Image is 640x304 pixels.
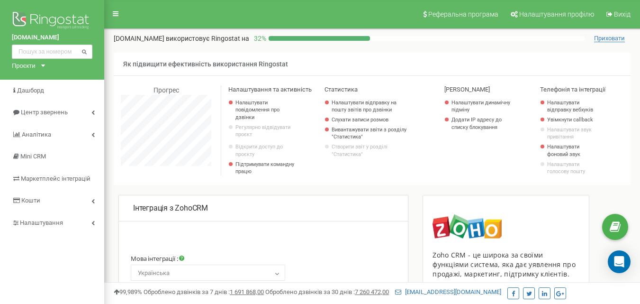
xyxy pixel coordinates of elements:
span: [PERSON_NAME] [444,86,490,93]
span: Вихід [614,10,631,18]
p: [DOMAIN_NAME] [114,34,249,43]
a: Налаштувати відправку вебхуків [547,99,597,114]
a: Слухати записи розмов [332,116,409,124]
span: Налаштування та активність [228,86,312,93]
span: Маркетплейс інтеграцій [21,175,90,182]
span: Приховати [594,35,625,42]
a: Увімкнути callback [547,116,597,124]
span: Українська [134,267,282,280]
span: Дашборд [17,87,44,94]
a: Відкрити доступ до проєкту [235,143,296,158]
p: Інтеграція з ZohoCRM [133,203,394,214]
span: Реферальна програма [428,10,498,18]
a: [DOMAIN_NAME] [12,33,92,42]
a: [EMAIL_ADDRESS][DOMAIN_NAME] [395,288,501,295]
span: Як підвищити ефективність використання Ringostat [123,60,288,68]
a: Вивантажувати звіти з розділу "Статистика" [332,126,409,141]
span: Аналiтика [22,131,51,138]
a: Налаштувати звук привітання [547,126,597,141]
label: Мова інтеграції : [131,255,184,262]
a: Налаштувати динамічну підміну [451,99,512,114]
span: Прогрес [153,86,179,94]
span: Українська [131,265,285,281]
input: Пошук за номером [12,45,92,59]
span: Телефонія та інтеграції [540,86,605,93]
a: Додати IP адресу до списку блокування [451,116,512,131]
a: Налаштувати фоновий звук [547,143,597,158]
span: Mini CRM [20,153,46,160]
span: Статистика [325,86,358,93]
span: Налаштування [20,219,63,226]
span: Кошти [21,197,40,204]
span: Оброблено дзвінків за 7 днів : [144,288,264,295]
a: Налаштувати повідомлення про дзвінки [235,99,296,121]
a: Налаштувати голосову пошту [547,161,597,175]
img: image [433,214,502,239]
span: використовує Ringostat на [166,35,249,42]
div: Open Intercom Messenger [608,250,631,273]
span: Центр звернень [21,109,68,116]
u: 1 691 868,00 [230,288,264,295]
span: Налаштування профілю [519,10,594,18]
a: Створити звіт у розділі "Статистика" [332,143,409,158]
span: 99,989% [114,288,142,295]
span: Оброблено дзвінків за 30 днів : [265,288,389,295]
u: 7 260 472,00 [355,288,389,295]
p: Регулярно відвідувати проєкт [235,124,296,138]
a: Налаштувати відправку на пошту звітів про дзвінки [332,99,409,114]
img: Ringostat logo [12,9,92,33]
p: 32 % [249,34,269,43]
p: Підтримувати командну працю [235,161,296,175]
div: Проєкти [12,61,36,70]
div: Zoho CRM - це широка за своїми функціями система, яка дає уявлення про продажі, маркетинг, підтри... [433,250,579,279]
